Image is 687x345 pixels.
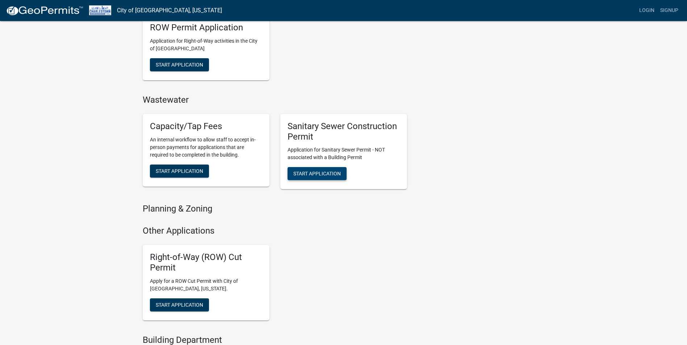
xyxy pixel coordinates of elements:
[288,146,400,161] p: Application for Sanitary Sewer Permit - NOT associated with a Building Permit
[89,5,111,15] img: City of Charlestown, Indiana
[143,95,407,105] h4: Wastewater
[143,204,407,214] h4: Planning & Zoning
[150,298,209,311] button: Start Application
[156,168,203,174] span: Start Application
[150,37,262,52] p: Application for Right-of-Way activities in the City of [GEOGRAPHIC_DATA]
[150,252,262,273] h5: Right-of-Way (ROW) Cut Permit
[288,167,347,180] button: Start Application
[143,226,407,326] wm-workflow-list-section: Other Applications
[150,136,262,159] p: An internal workflow to allow staff to accept in-person payments for applications that are requir...
[150,165,209,178] button: Start Application
[293,171,341,176] span: Start Application
[150,58,209,71] button: Start Application
[636,4,657,17] a: Login
[143,226,407,236] h4: Other Applications
[156,302,203,307] span: Start Application
[117,4,222,17] a: City of [GEOGRAPHIC_DATA], [US_STATE]
[156,61,203,67] span: Start Application
[150,277,262,293] p: Apply for a ROW Cut Permit with City of [GEOGRAPHIC_DATA], [US_STATE].
[288,121,400,142] h5: Sanitary Sewer Construction Permit
[150,121,262,132] h5: Capacity/Tap Fees
[657,4,681,17] a: Signup
[150,22,262,33] h5: ROW Permit Application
